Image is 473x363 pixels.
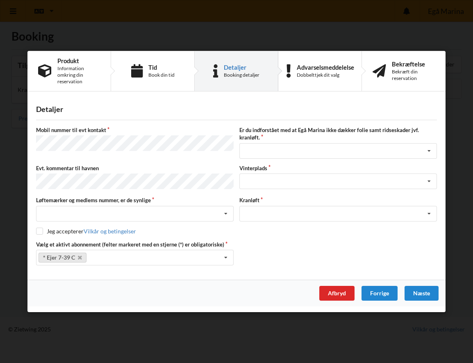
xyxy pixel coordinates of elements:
[36,196,234,204] label: Løftemærker og medlems nummer, er de synlige
[36,126,234,134] label: Mobil nummer til evt kontakt
[239,196,437,204] label: Kranløft
[224,72,259,78] div: Booking detaljer
[148,72,175,78] div: Book din tid
[36,241,234,248] label: Vælg et aktivt abonnement (felter markeret med en stjerne (*) er obligatoriske)
[36,105,437,114] div: Detaljer
[392,61,435,67] div: Bekræftelse
[57,57,100,64] div: Produkt
[297,72,354,78] div: Dobbelttjek dit valg
[39,252,86,262] a: * Ejer 7-39 C
[297,64,354,71] div: Advarselsmeddelelse
[319,286,355,301] div: Afbryd
[84,227,136,234] a: Vilkår og betingelser
[148,64,175,71] div: Tid
[224,64,259,71] div: Detaljer
[239,164,437,171] label: Vinterplads
[57,65,100,85] div: Information omkring din reservation
[239,126,437,141] label: Er du indforstået med at Egå Marina ikke dækker folie samt ridseskader jvf. kranløft.
[36,227,136,234] label: Jeg accepterer
[392,68,435,82] div: Bekræft din reservation
[36,164,234,171] label: Evt. kommentar til havnen
[362,286,398,301] div: Forrige
[405,286,439,301] div: Næste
